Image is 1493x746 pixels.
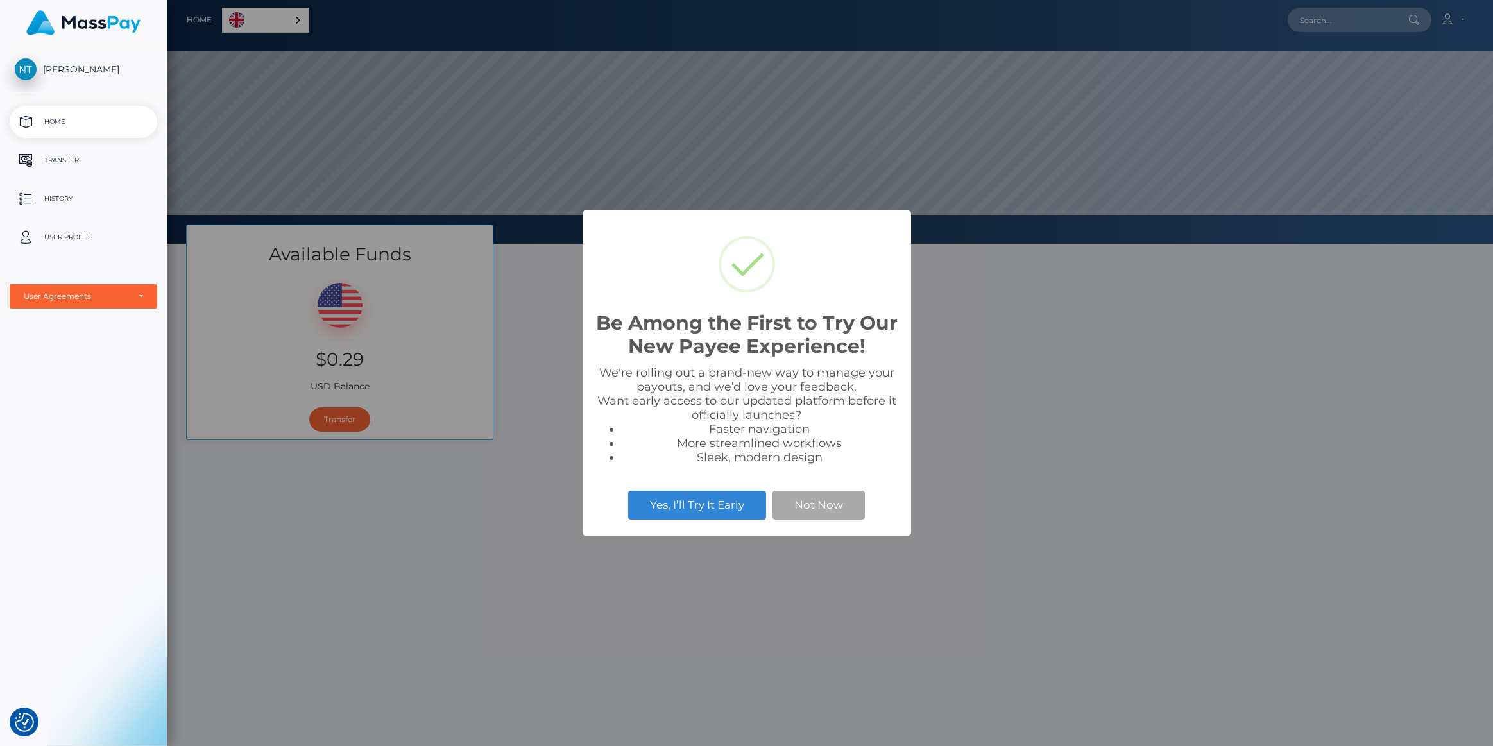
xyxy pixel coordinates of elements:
[621,450,898,464] li: Sleek, modern design
[15,713,34,732] button: Consent Preferences
[595,366,898,464] div: We're rolling out a brand-new way to manage your payouts, and we’d love your feedback. Want early...
[10,284,157,309] button: User Agreements
[15,713,34,732] img: Revisit consent button
[15,228,152,247] p: User Profile
[772,491,865,519] button: Not Now
[24,291,129,301] div: User Agreements
[15,151,152,170] p: Transfer
[15,112,152,131] p: Home
[15,189,152,208] p: History
[595,312,898,358] h2: Be Among the First to Try Our New Payee Experience!
[621,422,898,436] li: Faster navigation
[26,10,141,35] img: MassPay
[10,64,157,75] span: [PERSON_NAME]
[628,491,766,519] button: Yes, I’ll Try It Early
[621,436,898,450] li: More streamlined workflows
